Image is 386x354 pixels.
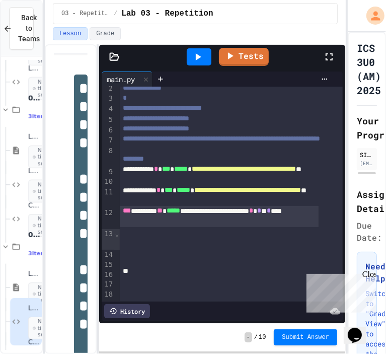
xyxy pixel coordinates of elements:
span: Challenges 02 - Conditionals [28,201,40,210]
span: No time set [28,282,58,306]
h2: Your Progress [357,114,377,142]
div: Chat with us now!Close [4,4,69,64]
span: No time set [28,214,58,237]
span: 3 items [28,250,49,257]
span: No time set [28,180,58,203]
span: No time set [28,317,58,340]
span: Challenges 03 - Repetition [28,338,40,347]
div: [EMAIL_ADDRESS][DOMAIN_NAME] [360,160,374,167]
h1: ICS 3U0 (AM) 2025 [357,41,381,97]
span: 3 items [28,113,49,120]
span: Lab 02 - Conditionals [28,167,40,176]
span: Due Date: [357,220,382,244]
span: Back to Teams [18,13,40,44]
button: Back to Teams [9,7,34,50]
span: Lab 01 - Basics [28,64,40,73]
div: SI - 11TR 1019638 [PERSON_NAME] SS [360,150,374,159]
button: Grade [90,27,121,40]
span: / [114,10,117,18]
span: Lesson 03 - Repetition [28,270,40,278]
span: 03 - Repetition (while and for) [28,230,40,239]
span: Lab 03 - Repetition [28,304,40,313]
button: Lesson [53,27,88,40]
h2: Assignment Details [357,187,377,216]
iframe: chat widget [302,270,376,313]
span: No time set [28,77,58,100]
iframe: chat widget [344,314,376,344]
span: 03 - Repetition (while and for) [61,10,110,18]
h3: Need Help? [365,260,368,285]
span: No time set [28,146,58,169]
span: Lab 03 - Repetition [121,8,213,20]
span: Lesson 02 - Conditional Statements (if) [28,133,40,141]
span: 02 - Conditional Statements (if) [28,93,40,102]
